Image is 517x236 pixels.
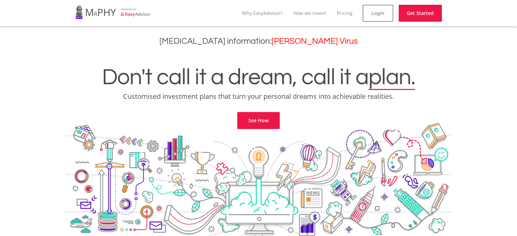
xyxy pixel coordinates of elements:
[337,10,352,16] a: Pricing
[237,112,280,129] a: See How
[399,5,442,22] a: Get Started
[368,66,415,89] span: plan.
[293,10,326,16] a: How we invest
[272,37,358,46] a: [PERSON_NAME] Virus
[5,66,512,89] h1: Don't call it a dream, call it a
[363,5,393,22] a: Login
[5,36,512,46] h3: [MEDICAL_DATA] information:
[5,92,512,101] p: Customised investment plans that turn your personal dreams into achievable realities.
[242,10,282,16] a: Why EasyAdvisor?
